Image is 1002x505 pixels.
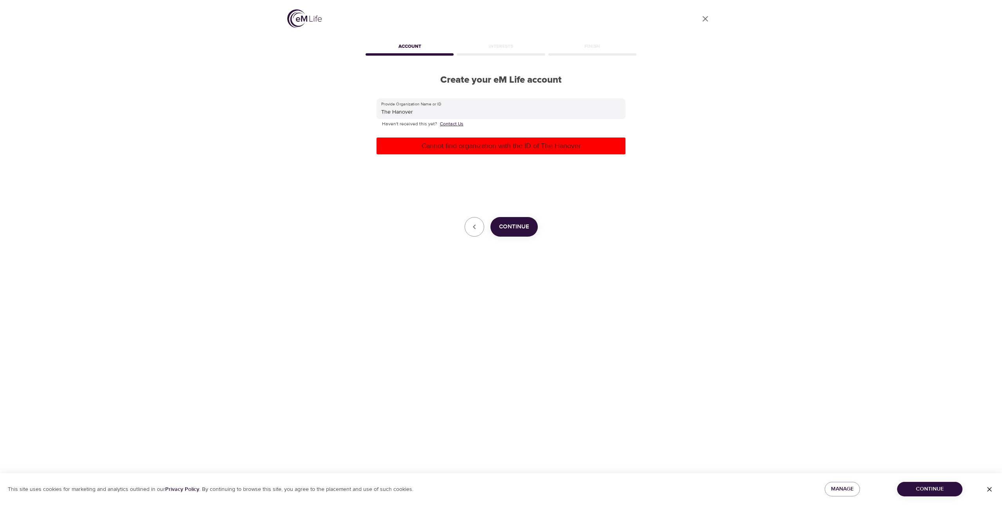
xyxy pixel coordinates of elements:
[440,120,463,128] a: Contact Us
[380,141,622,151] p: Cannot find organization with the ID of The Hanover
[696,9,715,28] a: close
[364,74,638,86] h2: Create your eM Life account
[165,486,199,493] a: Privacy Policy
[499,222,529,232] span: Continue
[382,120,620,128] p: Haven't received this yet?
[831,484,854,494] span: Manage
[825,482,860,496] button: Manage
[897,482,962,496] button: Continue
[903,484,956,494] span: Continue
[490,217,538,237] button: Continue
[287,9,322,28] img: logo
